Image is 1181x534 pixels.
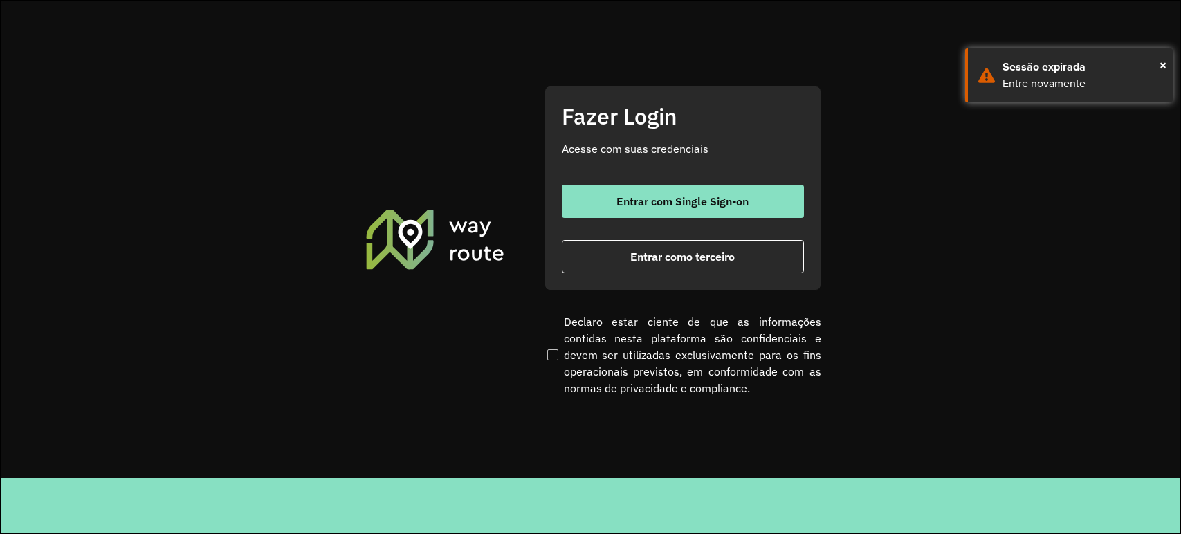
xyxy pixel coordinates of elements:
[544,313,821,396] label: Declaro estar ciente de que as informações contidas nesta plataforma são confidenciais e devem se...
[562,240,804,273] button: button
[630,251,735,262] span: Entrar como terceiro
[1003,59,1162,75] div: Sessão expirada
[1160,55,1166,75] button: Close
[562,185,804,218] button: button
[562,140,804,157] p: Acesse com suas credenciais
[364,208,506,271] img: Roteirizador AmbevTech
[1160,55,1166,75] span: ×
[562,103,804,129] h2: Fazer Login
[1003,75,1162,92] div: Entre novamente
[616,196,749,207] span: Entrar com Single Sign-on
